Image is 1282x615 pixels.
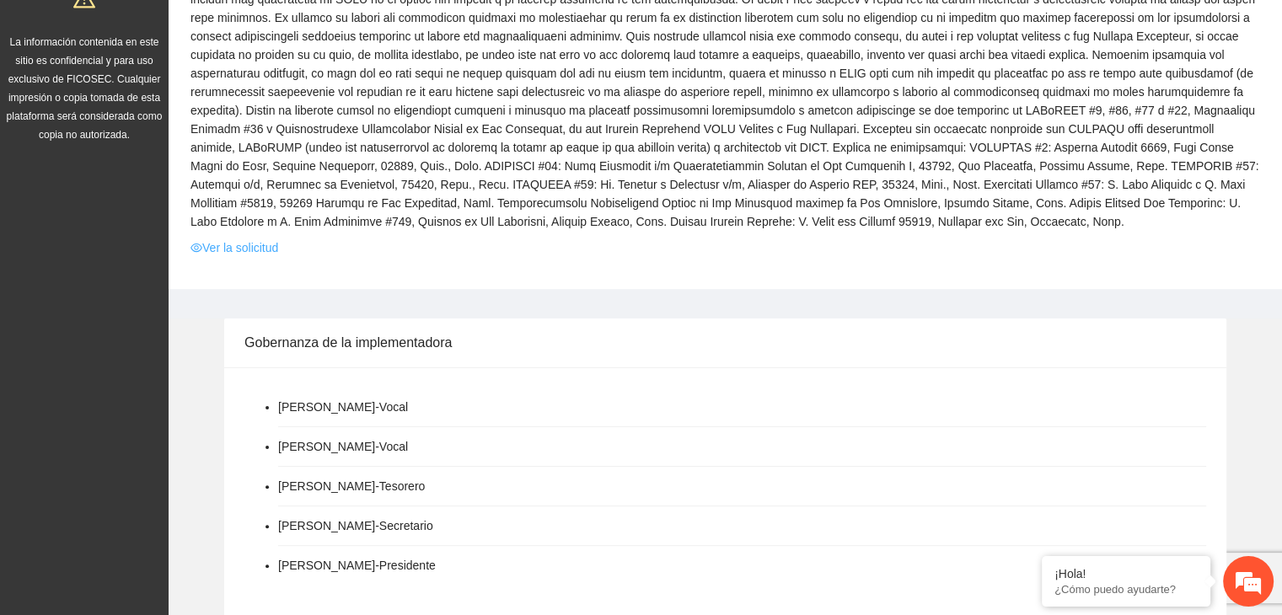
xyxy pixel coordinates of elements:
[276,8,317,49] div: Minimizar ventana de chat en vivo
[88,86,283,108] div: Chatee con nosotros ahora
[278,516,433,535] li: [PERSON_NAME] - Secretario
[278,398,408,416] li: [PERSON_NAME] - Vocal
[278,556,436,575] li: [PERSON_NAME] - Presidente
[1054,567,1198,580] div: ¡Hola!
[244,318,1206,366] div: Gobernanza de la implementadora
[278,437,408,456] li: [PERSON_NAME] - Vocal
[98,207,233,377] span: Estamos en línea.
[278,477,425,495] li: [PERSON_NAME] - Tesorero
[190,238,278,257] a: eyeVer la solicitud
[1054,583,1198,596] p: ¿Cómo puedo ayudarte?
[190,242,202,254] span: eye
[7,36,163,141] span: La información contenida en este sitio es confidencial y para uso exclusivo de FICOSEC. Cualquier...
[8,425,321,484] textarea: Escriba su mensaje y pulse “Intro”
